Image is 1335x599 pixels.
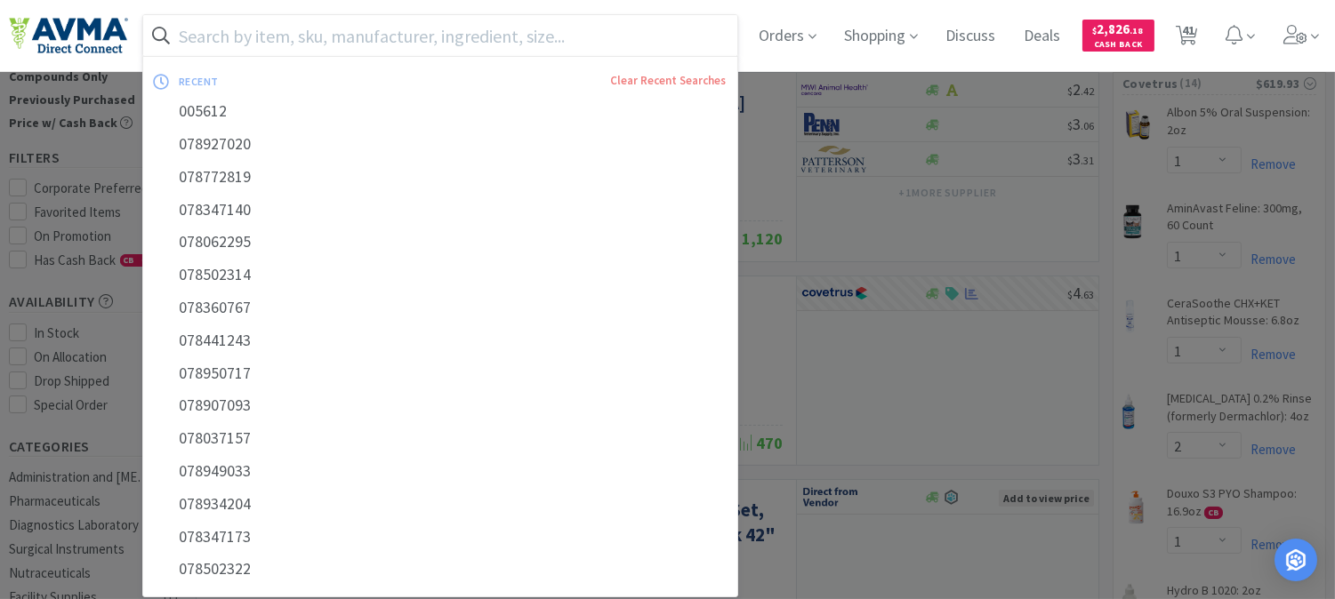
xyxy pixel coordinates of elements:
div: 078934204 [143,488,737,521]
div: 078347173 [143,521,737,554]
div: 078360767 [143,292,737,324]
a: 41 [1169,30,1205,46]
div: 078950717 [143,357,737,390]
div: 078441243 [143,324,737,357]
a: Discuss [939,28,1003,44]
div: 078502314 [143,259,737,292]
input: Search by item, sku, manufacturer, ingredient, size... [143,15,737,56]
img: e4e33dab9f054f5782a47901c742baa9_102.png [9,17,128,54]
span: . 18 [1130,25,1144,36]
div: 078502322 [143,553,737,586]
div: Open Intercom Messenger [1275,539,1317,581]
div: 078949033 [143,455,737,488]
div: recent [179,68,414,95]
a: Deals [1017,28,1068,44]
div: 078927020 [143,128,737,161]
span: $ [1093,25,1098,36]
div: 078037157 [143,422,737,455]
div: 078062295 [143,226,737,259]
div: 078907093 [143,389,737,422]
a: Clear Recent Searches [611,73,727,88]
div: 078347140 [143,194,737,227]
span: 2,826 [1093,20,1144,37]
a: $2,826.18Cash Back [1082,12,1154,60]
div: 078772819 [143,161,737,194]
div: 005612 [143,95,737,128]
span: Cash Back [1093,40,1144,52]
